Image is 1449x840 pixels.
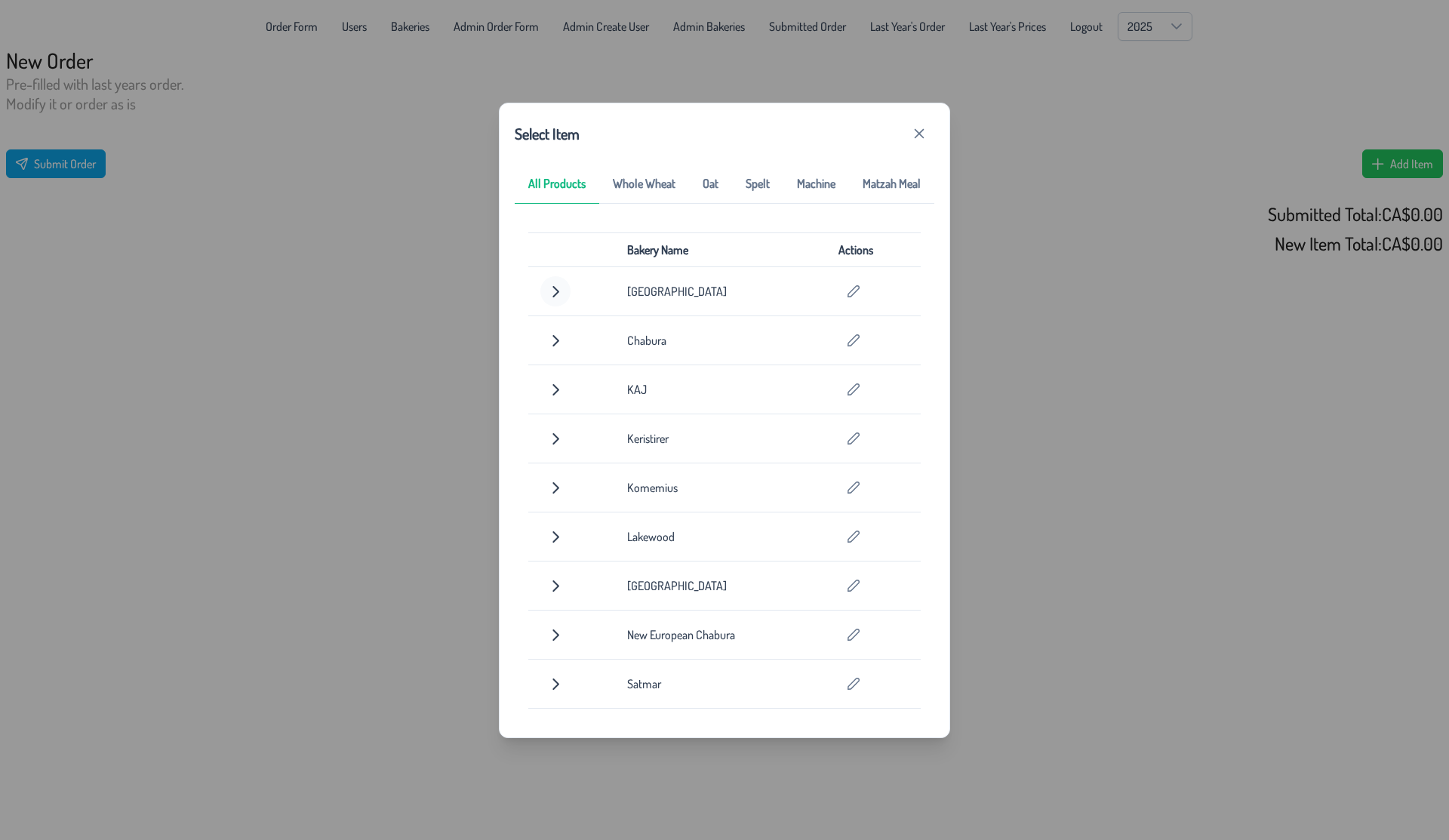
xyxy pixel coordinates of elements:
[515,164,599,204] p-tab: All Products
[689,164,732,204] p-tab: Oat
[615,660,826,709] td: Satmar
[515,124,580,143] span: Select Item
[615,611,826,660] td: New European Chabura
[615,562,826,611] td: [GEOGRAPHIC_DATA]
[615,267,826,316] td: [GEOGRAPHIC_DATA]
[599,164,689,204] p-tab: Whole Wheat
[615,463,826,512] td: Komemius
[615,365,826,414] td: KAJ
[826,233,921,267] th: Actions
[615,233,826,267] th: Bakery Name
[615,316,826,365] td: Chabura
[615,512,826,562] td: Lakewood
[615,414,826,463] td: Keristirer
[849,164,934,204] p-tab: Matzah Meal
[732,164,783,204] p-tab: Spelt
[783,164,849,204] p-tab: Machine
